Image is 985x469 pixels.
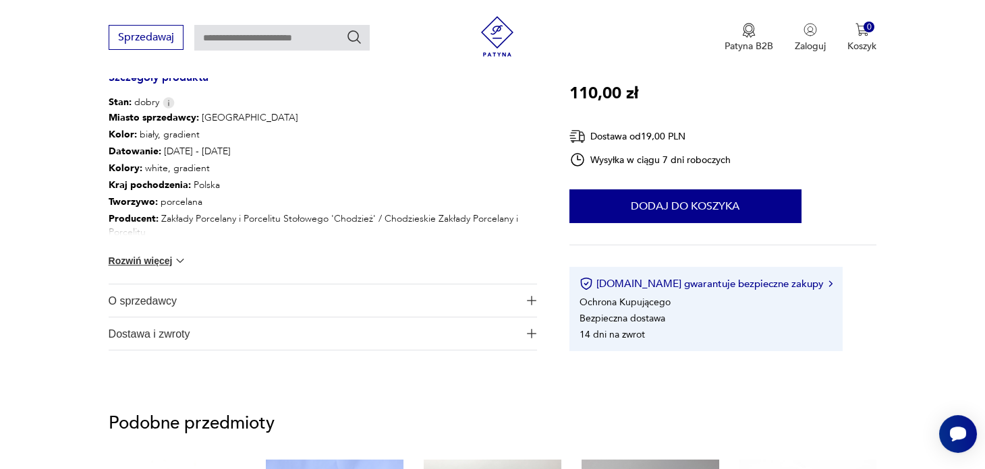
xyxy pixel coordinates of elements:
[828,280,833,287] img: Ikona strzałki w prawo
[725,23,773,53] button: Patyna B2B
[939,415,977,453] iframe: Smartsupp widget button
[109,126,537,143] p: biały, gradient
[847,23,876,53] button: 0Koszyk
[109,317,519,350] span: Dostawa i zwroty
[109,34,184,43] a: Sprzedawaj
[580,277,593,290] img: Ikona certyfikatu
[569,128,731,145] div: Dostawa od 19,00 PLN
[109,210,537,241] p: Zakłady Porcelany i Porcelitu Stołowego 'Chodzież' / Chodzieskie Zakłady Porcelany i Porcelitu
[109,96,132,108] b: Stan:
[109,193,537,210] p: porcelana
[109,177,537,193] p: Polska
[795,40,826,53] p: Zaloguj
[569,189,801,223] button: Dodaj do koszyka
[109,73,537,96] h3: Szczegóły produktu
[725,40,773,53] p: Patyna B2B
[109,111,199,124] b: Miasto sprzedawcy :
[346,29,362,45] button: Szukaj
[580,277,833,290] button: [DOMAIN_NAME] gwarantuje bezpieczne zakupy
[569,81,638,106] p: 110,00 zł
[109,317,537,350] button: Ikona plusaDostawa i zwroty
[109,96,159,109] span: dobry
[527,329,536,338] img: Ikona plusa
[109,145,161,158] b: Datowanie :
[109,284,519,317] span: O sprzedawcy
[109,160,537,177] p: white, gradient
[109,25,184,50] button: Sprzedawaj
[795,23,826,53] button: Zaloguj
[580,327,645,340] li: 14 dni na zwrot
[569,128,586,145] img: Ikona dostawy
[864,22,875,33] div: 0
[173,254,187,268] img: chevron down
[109,254,187,268] button: Rozwiń więcej
[742,23,756,38] img: Ikona medalu
[725,23,773,53] a: Ikona medaluPatyna B2B
[569,152,731,168] div: Wysyłka w ciągu 7 dni roboczych
[163,97,175,108] img: Info icon
[109,143,537,160] p: [DATE] - [DATE]
[855,23,869,36] img: Ikona koszyka
[527,296,536,305] img: Ikona plusa
[109,415,877,431] p: Podobne przedmioty
[109,195,158,208] b: Tworzywo :
[580,295,671,308] li: Ochrona Kupującego
[109,284,537,317] button: Ikona plusaO sprzedawcy
[477,16,517,57] img: Patyna - sklep z meblami i dekoracjami vintage
[109,212,159,225] b: Producent :
[804,23,817,36] img: Ikonka użytkownika
[109,109,537,126] p: [GEOGRAPHIC_DATA]
[580,311,665,324] li: Bezpieczna dostawa
[847,40,876,53] p: Koszyk
[109,128,137,141] b: Kolor:
[109,162,142,175] b: Kolory :
[109,179,191,191] b: Kraj pochodzenia :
